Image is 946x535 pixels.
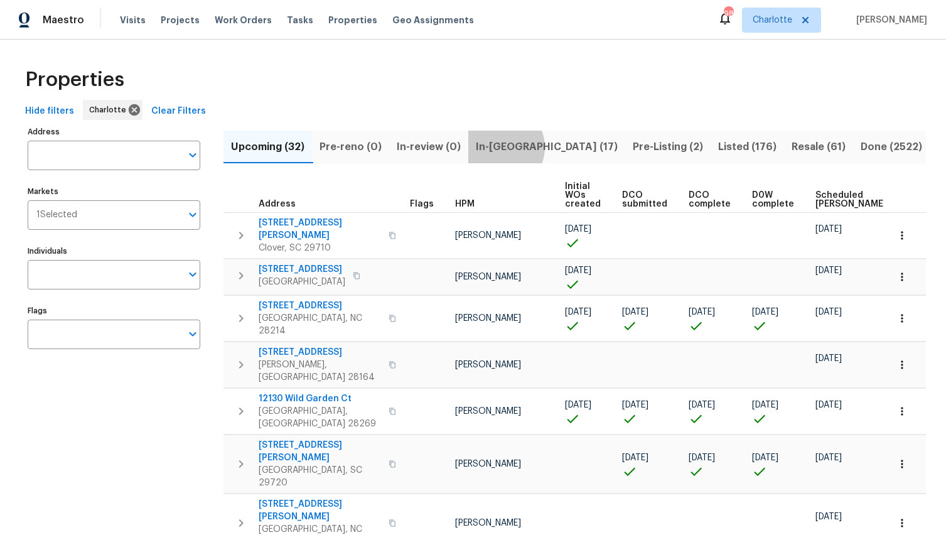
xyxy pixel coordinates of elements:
span: [DATE] [815,512,842,521]
span: [PERSON_NAME] [455,519,521,527]
span: Flags [410,200,434,208]
button: Clear Filters [146,100,211,123]
span: In-review (0) [397,138,461,156]
span: [DATE] [815,354,842,363]
span: Tasks [287,16,313,24]
span: [PERSON_NAME], [GEOGRAPHIC_DATA] 28164 [259,359,381,384]
span: [DATE] [689,308,715,316]
button: Open [184,146,202,164]
span: Geo Assignments [392,14,474,26]
span: [DATE] [752,308,778,316]
span: Pre-reno (0) [320,138,382,156]
span: [GEOGRAPHIC_DATA], [GEOGRAPHIC_DATA] 28269 [259,405,381,430]
span: DCO submitted [622,191,667,208]
span: [GEOGRAPHIC_DATA] [259,276,345,288]
span: [DATE] [565,308,591,316]
span: Work Orders [215,14,272,26]
span: Properties [25,73,124,86]
span: [PERSON_NAME] [455,314,521,323]
span: [DATE] [565,401,591,409]
span: [PERSON_NAME] [851,14,927,26]
span: Resale (61) [792,138,846,156]
span: [DATE] [565,266,591,275]
span: HPM [455,200,475,208]
span: [DATE] [565,225,591,234]
span: Projects [161,14,200,26]
span: [DATE] [689,453,715,462]
span: Properties [328,14,377,26]
span: [DATE] [752,453,778,462]
span: [DATE] [815,308,842,316]
span: [DATE] [689,401,715,409]
span: [PERSON_NAME] [455,273,521,281]
span: 1 Selected [36,210,77,220]
span: [PERSON_NAME] [455,460,521,468]
span: Charlotte [753,14,792,26]
span: In-[GEOGRAPHIC_DATA] (17) [476,138,618,156]
span: Clover, SC 29710 [259,242,381,254]
span: Listed (176) [718,138,777,156]
label: Individuals [28,247,200,255]
span: [DATE] [752,401,778,409]
span: [GEOGRAPHIC_DATA], SC 29720 [259,464,381,489]
span: [STREET_ADDRESS] [259,300,381,312]
div: 98 [724,8,733,20]
span: [DATE] [622,453,648,462]
span: Visits [120,14,146,26]
span: Done (2522) [861,138,922,156]
span: [STREET_ADDRESS][PERSON_NAME] [259,439,381,464]
span: Clear Filters [151,104,206,119]
span: [STREET_ADDRESS] [259,263,345,276]
button: Open [184,325,202,343]
span: Maestro [43,14,84,26]
span: [DATE] [815,225,842,234]
span: [STREET_ADDRESS][PERSON_NAME] [259,217,381,242]
span: [STREET_ADDRESS][PERSON_NAME] [259,498,381,523]
span: Pre-Listing (2) [633,138,703,156]
span: [DATE] [815,453,842,462]
label: Address [28,128,200,136]
span: D0W complete [752,191,794,208]
label: Markets [28,188,200,195]
span: Hide filters [25,104,74,119]
label: Flags [28,307,200,315]
span: DCO complete [689,191,731,208]
span: Initial WOs created [565,182,601,208]
span: [STREET_ADDRESS] [259,346,381,359]
span: [DATE] [815,401,842,409]
span: [PERSON_NAME] [455,231,521,240]
div: Charlotte [83,100,142,120]
span: Address [259,200,296,208]
span: [DATE] [815,266,842,275]
button: Open [184,206,202,224]
span: [GEOGRAPHIC_DATA], NC 28214 [259,312,381,337]
button: Hide filters [20,100,79,123]
span: [DATE] [622,308,648,316]
span: Scheduled [PERSON_NAME] [815,191,886,208]
span: Upcoming (32) [231,138,304,156]
span: [DATE] [622,401,648,409]
span: 12130 Wild Garden Ct [259,392,381,405]
span: [PERSON_NAME] [455,407,521,416]
span: Charlotte [89,104,131,116]
span: [PERSON_NAME] [455,360,521,369]
button: Open [184,266,202,283]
